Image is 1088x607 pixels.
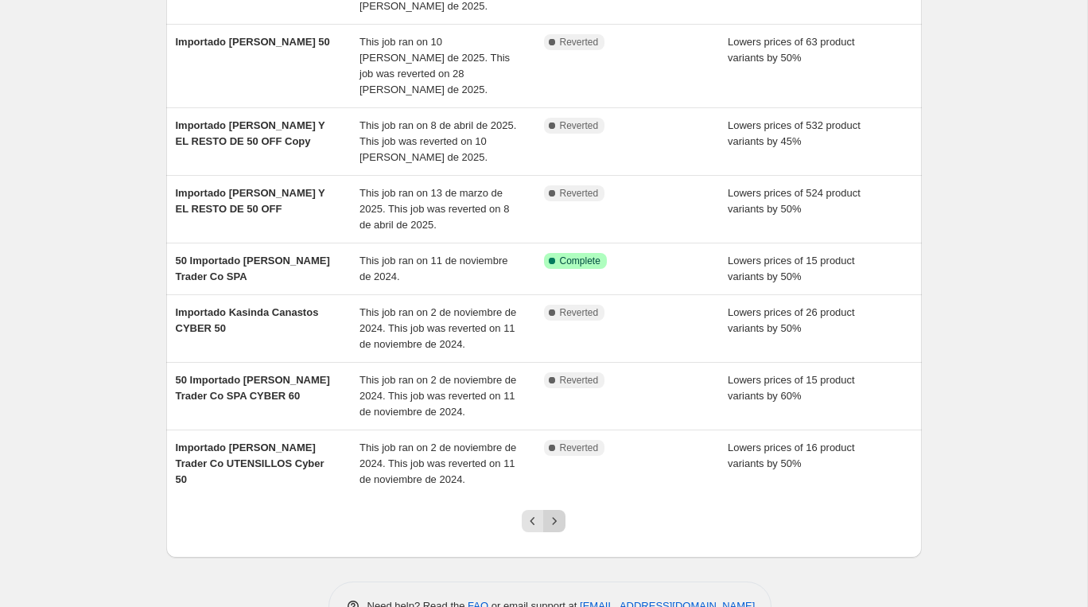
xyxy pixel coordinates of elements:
span: This job ran on 2 de noviembre de 2024. This job was reverted on 11 de noviembre de 2024. [359,374,516,418]
span: Reverted [560,374,599,387]
span: Importado [PERSON_NAME] Y EL RESTO DE 50 OFF Copy [176,119,325,147]
span: Lowers prices of 524 product variants by 50% [728,187,861,215]
button: Next [543,510,565,532]
nav: Pagination [522,510,565,532]
span: This job ran on 2 de noviembre de 2024. This job was reverted on 11 de noviembre de 2024. [359,442,516,485]
span: Reverted [560,119,599,132]
span: 50 Importado [PERSON_NAME] Trader Co SPA CYBER 60 [176,374,330,402]
span: Reverted [560,306,599,319]
span: This job ran on 13 de marzo de 2025. This job was reverted on 8 de abril de 2025. [359,187,509,231]
span: This job ran on 2 de noviembre de 2024. This job was reverted on 11 de noviembre de 2024. [359,306,516,350]
span: This job ran on 10 [PERSON_NAME] de 2025. This job was reverted on 28 [PERSON_NAME] de 2025. [359,36,510,95]
span: Complete [560,255,600,267]
span: Importado [PERSON_NAME] 50 [176,36,330,48]
button: Previous [522,510,544,532]
span: Reverted [560,187,599,200]
span: This job ran on 11 de noviembre de 2024. [359,255,507,282]
span: Importado [PERSON_NAME] Trader Co UTENSILLOS Cyber 50 [176,442,324,485]
span: Reverted [560,442,599,454]
span: Lowers prices of 26 product variants by 50% [728,306,855,334]
span: Lowers prices of 532 product variants by 45% [728,119,861,147]
span: 50 Importado [PERSON_NAME] Trader Co SPA [176,255,330,282]
span: Lowers prices of 15 product variants by 50% [728,255,855,282]
span: Lowers prices of 16 product variants by 50% [728,442,855,469]
span: Lowers prices of 15 product variants by 60% [728,374,855,402]
span: Importado [PERSON_NAME] Y EL RESTO DE 50 OFF [176,187,325,215]
span: Importado Kasinda Canastos CYBER 50 [176,306,319,334]
span: This job ran on 8 de abril de 2025. This job was reverted on 10 [PERSON_NAME] de 2025. [359,119,516,163]
span: Reverted [560,36,599,49]
span: Lowers prices of 63 product variants by 50% [728,36,855,64]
